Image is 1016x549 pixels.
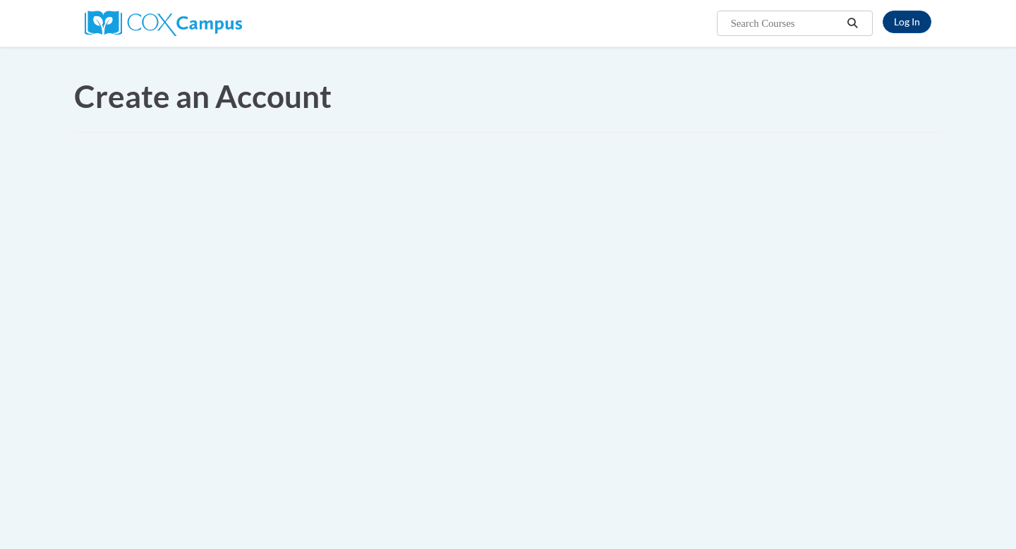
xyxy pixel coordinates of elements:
[74,78,332,114] span: Create an Account
[847,18,859,29] i: 
[842,15,864,32] button: Search
[883,11,931,33] a: Log In
[730,15,842,32] input: Search Courses
[85,11,242,36] img: Cox Campus
[85,16,242,28] a: Cox Campus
